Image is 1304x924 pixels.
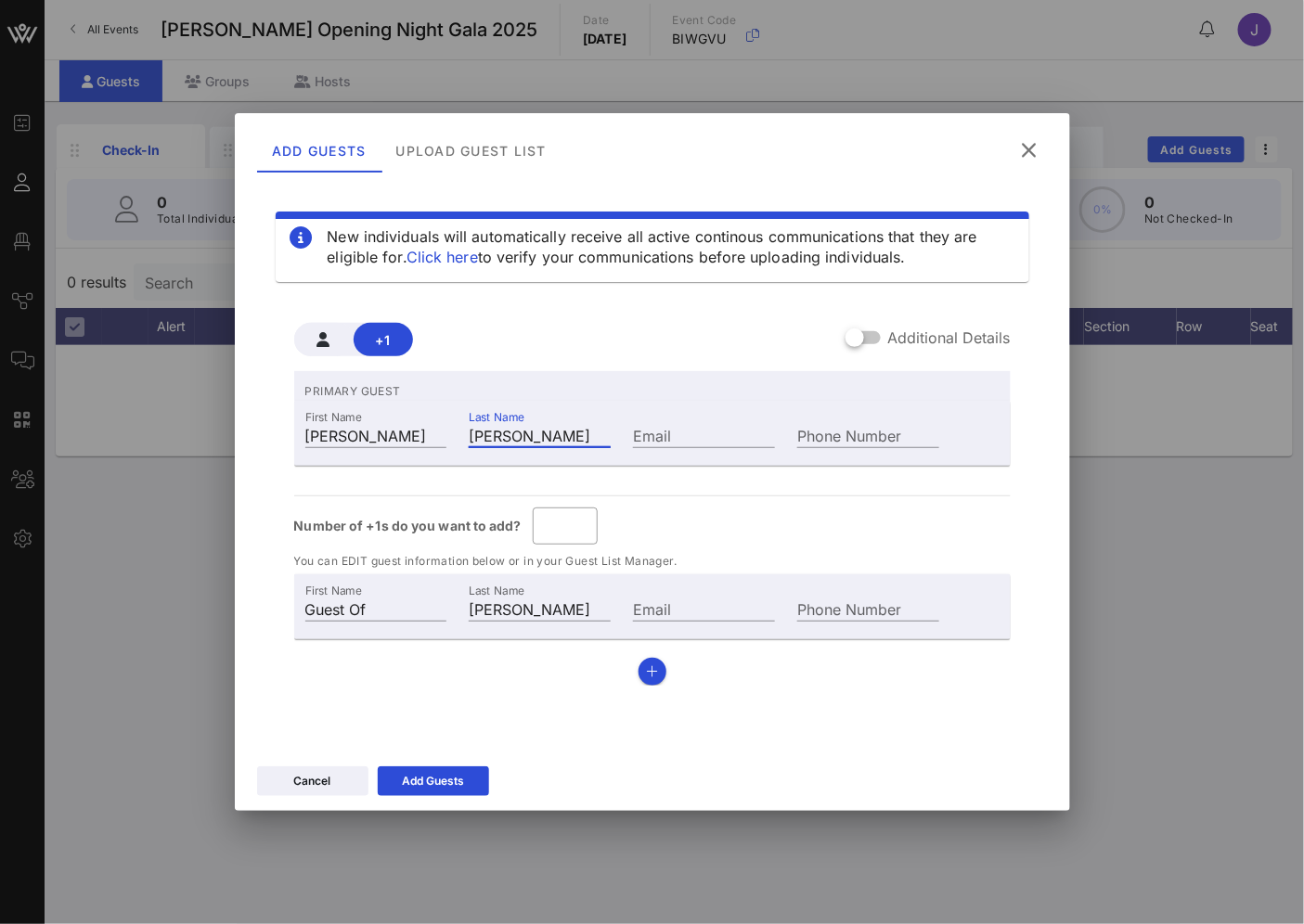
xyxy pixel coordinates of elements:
[469,584,524,597] label: Last Name
[378,766,489,796] button: Add Guests
[257,128,381,173] div: Add Guests
[469,423,611,447] input: Last Name
[328,226,1014,267] div: New individuals will automatically receive all active continous communications that they are elig...
[368,332,398,348] span: +1
[294,516,522,536] span: Number of +1s do you want to add?
[257,766,368,796] button: Cancel
[294,552,1011,571] p: You can EDIT guest information below or in your Guest List Manager.
[407,248,478,266] a: Click here
[469,410,524,424] label: Last Name
[381,128,561,173] div: Upload Guest List
[354,323,413,356] button: +1
[402,772,464,790] div: Add Guests
[305,584,362,597] label: First Name
[294,772,331,790] div: Cancel
[888,328,1011,347] label: Additional Details
[305,410,362,424] label: First Name
[294,371,1011,401] p: PRIMARY GUEST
